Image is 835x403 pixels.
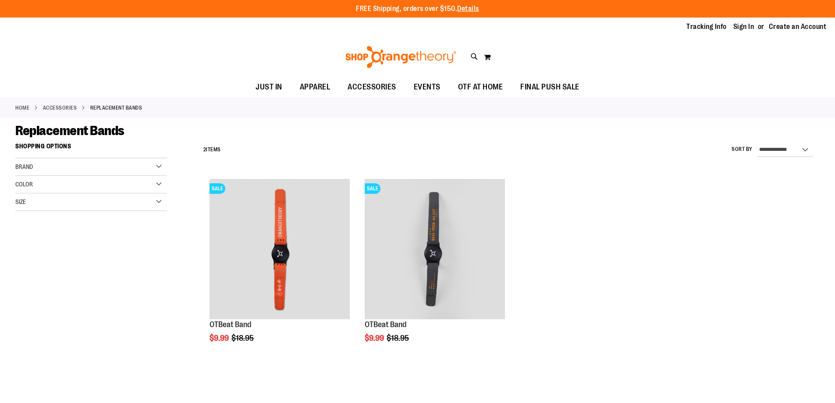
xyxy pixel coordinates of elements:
a: Tracking Info [686,22,727,32]
a: Home [15,104,29,112]
h2: Items [203,143,221,157]
a: OTBeat Band [365,320,406,329]
a: Create an Account [769,22,827,32]
span: FINAL PUSH SALE [520,77,579,97]
div: product [205,175,354,365]
strong: Replacement Bands [90,104,142,112]
span: Color [15,181,33,188]
a: APPAREL [291,77,339,97]
span: Size [15,198,26,205]
span: Brand [15,163,33,170]
img: OTBeat Band [365,179,505,319]
span: OTF AT HOME [458,77,503,97]
span: Replacement Bands [15,123,124,138]
a: FINAL PUSH SALE [512,77,588,97]
span: SALE [365,183,380,194]
a: Sign In [733,22,754,32]
span: JUST IN [256,77,282,97]
img: Shop Orangetheory [344,46,458,68]
a: OTBeat BandSALE [365,179,505,321]
span: $9.99 [210,334,230,342]
span: $18.95 [231,334,255,342]
span: SALE [210,183,225,194]
span: EVENTS [414,77,441,97]
span: APPAREL [300,77,330,97]
span: 2 [203,146,206,153]
a: EVENTS [405,77,449,97]
img: OTBeat Band [210,179,350,319]
span: $18.95 [387,334,410,342]
a: JUST IN [247,77,291,97]
strong: Shopping Options [15,139,167,158]
p: FREE Shipping, orders over $150. [356,4,479,14]
div: product [360,175,509,365]
a: ACCESSORIES [43,104,77,112]
a: OTBeat BandSALE [210,179,350,321]
label: Sort By [732,146,753,153]
span: ACCESSORIES [348,77,396,97]
a: OTBeat Band [210,320,251,329]
a: OTF AT HOME [449,77,512,97]
a: ACCESSORIES [339,77,405,97]
a: Details [457,5,479,13]
span: $9.99 [365,334,385,342]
